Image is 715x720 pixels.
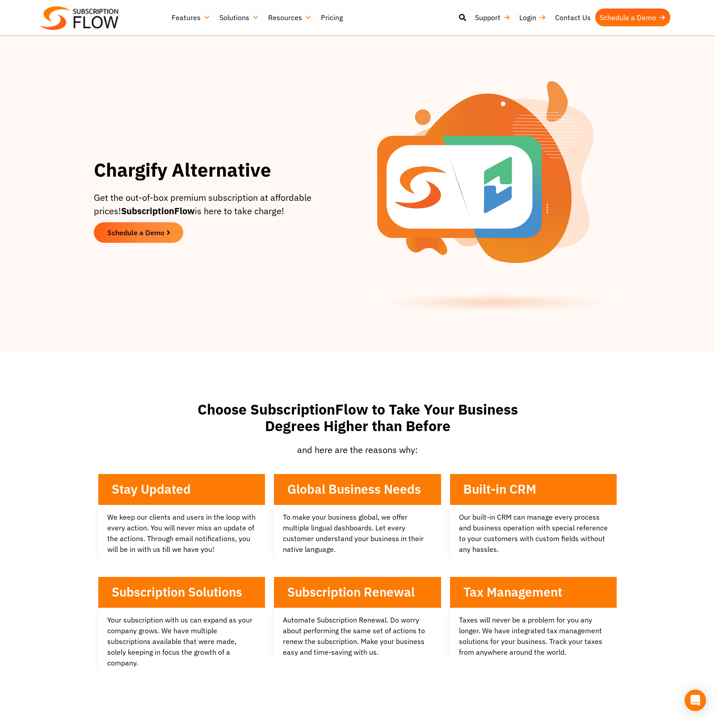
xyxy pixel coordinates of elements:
a: Resources [264,8,316,26]
h2: Choose SubscriptionFlow to Take Your Business Degrees Higher than Before [179,401,536,434]
b: SubscriptionFlow [121,205,195,217]
a: Solutions [215,8,264,26]
p: Taxes will never be a problem for you any longer. We have integrated tax management solutions for... [459,614,608,657]
a: Schedule a Demo [94,222,183,243]
p: Our built-in CRM can manage every process and business operation with special reference to your c... [459,512,608,555]
div: Get the out-of-box premium subscription at affordable prices! is here to take charge! [94,191,353,218]
h3: Global Business Needs [287,483,427,496]
p: To make your business global, we offer multiple lingual dashboards. Let every customer understand... [283,512,432,555]
h3: Subscription Solutions [112,586,252,598]
a: Schedule a Demo [595,8,670,26]
p: and here are the reasons why: [170,443,545,457]
a: Features [167,8,215,26]
p: Your subscription with us can expand as your company grows. We have multiple subscriptions availa... [107,614,256,668]
img: chargify-banner-image [362,72,621,321]
img: Subscriptionflow [40,6,118,30]
h3: Subscription Renewal [287,586,427,598]
a: Login [515,8,551,26]
a: Pricing [316,8,347,26]
h1: Chargify Alternative [94,158,353,182]
h3: Tax Management [463,586,603,598]
a: Support [471,8,515,26]
div: Open Intercom Messenger [685,690,706,711]
span: Schedule a Demo [107,229,164,236]
p: We keep our clients and users in the loop with every action. You will never miss an update of the... [107,512,256,555]
p: Automate Subscription Renewal. Do worry about performing the same set of actions to renew the sub... [283,614,432,657]
a: Contact Us [551,8,595,26]
h3: Stay Updated [112,483,252,496]
h3: Built-in CRM [463,483,603,496]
